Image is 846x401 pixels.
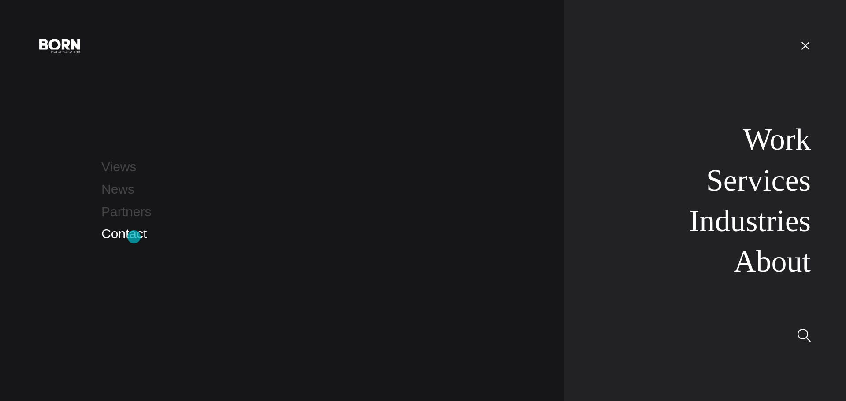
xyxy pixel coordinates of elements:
button: Open [795,36,816,55]
a: About [734,244,811,278]
a: Services [706,163,811,197]
a: Industries [689,204,811,238]
a: Work [743,122,811,156]
img: Search [798,329,811,342]
a: Partners [101,204,151,219]
a: Contact [101,226,147,241]
a: News [101,182,134,196]
a: Views [101,159,136,174]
